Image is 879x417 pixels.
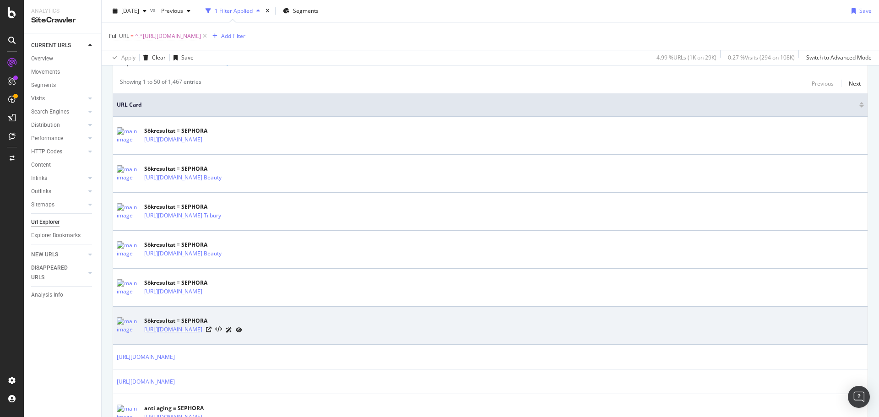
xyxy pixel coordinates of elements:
a: [URL][DOMAIN_NAME] Tilbury [144,211,221,220]
a: Analysis Info [31,290,95,300]
a: [URL][DOMAIN_NAME] [144,325,202,334]
a: Overview [31,54,95,64]
div: 1 Filter Applied [215,7,253,15]
button: [DATE] [109,4,150,18]
a: HTTP Codes [31,147,86,157]
div: Distribution [31,120,60,130]
div: Sökresultat ≡ SEPHORA [144,317,242,325]
button: Switch to Advanced Mode [803,50,872,65]
div: Search Engines [31,107,69,117]
a: Inlinks [31,173,86,183]
div: Sökresultat ≡ SEPHORA [144,241,261,249]
div: 4.99 % URLs ( 1K on 29K ) [657,54,716,61]
div: Sökresultat ≡ SEPHORA [144,279,242,287]
div: Apply [121,54,136,61]
div: Overview [31,54,53,64]
div: CURRENT URLS [31,41,71,50]
button: Apply [109,50,136,65]
div: Movements [31,67,60,77]
a: Sitemaps [31,200,86,210]
div: Next [849,80,861,87]
div: Sökresultat ≡ SEPHORA [144,127,242,135]
div: Segments [31,81,56,90]
a: [URL][DOMAIN_NAME] [117,352,175,362]
div: Inlinks [31,173,47,183]
a: [URL][DOMAIN_NAME] [144,287,202,296]
div: Visits [31,94,45,103]
button: Previous [812,78,834,89]
button: Next [849,78,861,89]
div: DISAPPEARED URLS [31,263,77,282]
div: HTTP Codes [31,147,62,157]
a: [URL][DOMAIN_NAME] [117,377,175,386]
a: [URL][DOMAIN_NAME] [144,135,202,144]
img: main image [117,241,140,258]
a: [URL][DOMAIN_NAME] Beauty [144,173,222,182]
div: anti aging ≡ SEPHORA [144,404,242,412]
span: vs [150,6,157,14]
a: Visit Online Page [206,327,212,332]
a: Movements [31,67,95,77]
button: Clear [140,50,166,65]
div: times [264,6,271,16]
div: Sitemaps [31,200,54,210]
a: NEW URLS [31,250,86,260]
div: Url Explorer [31,217,60,227]
div: NEW URLS [31,250,58,260]
span: Full URL [109,32,129,40]
div: Analysis Info [31,290,63,300]
span: Segments [293,7,319,15]
button: Save [848,4,872,18]
div: Save [859,7,872,15]
a: Explorer Bookmarks [31,231,95,240]
a: Content [31,160,95,170]
div: Add Filter [221,32,245,40]
button: Save [170,50,194,65]
button: 1 Filter Applied [202,4,264,18]
div: Showing 1 to 50 of 1,467 entries [120,78,201,89]
a: CURRENT URLS [31,41,86,50]
img: main image [117,279,140,296]
a: [URL][DOMAIN_NAME] Beauty [144,249,222,258]
a: Outlinks [31,187,86,196]
div: Clear [152,54,166,61]
div: Outlinks [31,187,51,196]
span: ^.*[URL][DOMAIN_NAME] [135,30,201,43]
img: main image [117,127,140,144]
div: Sökresultat ≡ SEPHORA [144,203,261,211]
div: Sökresultat ≡ SEPHORA [144,165,261,173]
div: Previous [812,80,834,87]
span: URL Card [117,101,857,109]
a: Search Engines [31,107,86,117]
a: Url Explorer [31,217,95,227]
span: = [130,32,134,40]
button: Add Filter [209,31,245,42]
a: Distribution [31,120,86,130]
div: 0.27 % Visits ( 294 on 108K ) [728,54,795,61]
a: Visits [31,94,86,103]
span: Previous [157,7,183,15]
div: Save [181,54,194,61]
div: Switch to Advanced Mode [806,54,872,61]
a: DISAPPEARED URLS [31,263,86,282]
button: View HTML Source [215,326,222,333]
div: SiteCrawler [31,15,94,26]
button: Segments [279,4,322,18]
button: Previous [157,4,194,18]
img: main image [117,203,140,220]
div: Open Intercom Messenger [848,386,870,408]
a: Performance [31,134,86,143]
div: Explorer Bookmarks [31,231,81,240]
div: Analytics [31,7,94,15]
img: main image [117,317,140,334]
div: Content [31,160,51,170]
img: main image [117,165,140,182]
a: Segments [31,81,95,90]
span: 2025 Sep. 25th [121,7,139,15]
a: AI Url Details [226,325,232,335]
a: URL Inspection [236,325,242,335]
div: Performance [31,134,63,143]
